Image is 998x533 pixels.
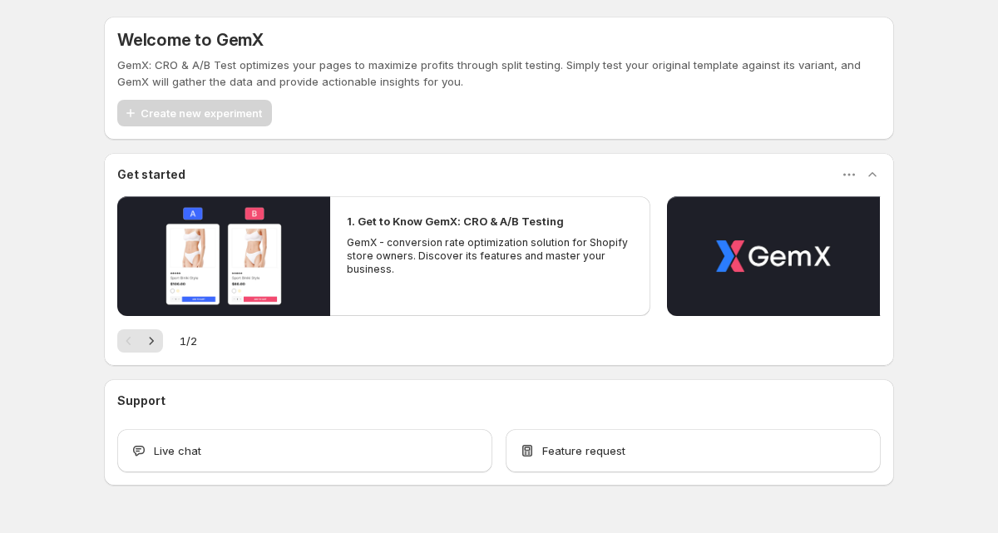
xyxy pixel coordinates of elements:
span: Live chat [154,442,201,459]
nav: Pagination [117,329,163,353]
p: GemX - conversion rate optimization solution for Shopify store owners. Discover its features and ... [347,236,633,276]
h5: Welcome to GemX [117,30,264,50]
button: Play video [667,196,880,316]
button: Next [140,329,163,353]
h3: Get started [117,166,185,183]
span: Feature request [542,442,625,459]
h2: 1. Get to Know GemX: CRO & A/B Testing [347,213,564,229]
button: Play video [117,196,330,316]
span: 1 / 2 [180,333,197,349]
p: GemX: CRO & A/B Test optimizes your pages to maximize profits through split testing. Simply test ... [117,57,881,90]
h3: Support [117,392,166,409]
